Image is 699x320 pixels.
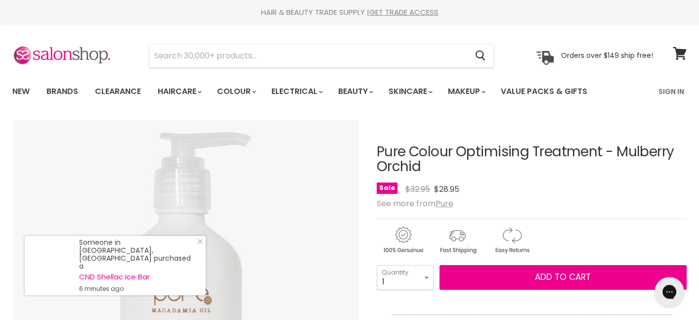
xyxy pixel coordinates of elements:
a: Close Notification [193,238,203,248]
a: Beauty [331,81,379,102]
svg: Close Icon [197,238,203,244]
input: Search [149,45,467,67]
h1: Pure Colour Optimising Treatment - Mulberry Orchid [377,144,687,175]
a: CND Shellac Ice Bar [79,273,196,281]
span: See more from [377,198,453,209]
a: Haircare [150,81,208,102]
form: Product [149,44,494,68]
button: Search [467,45,493,67]
iframe: Gorgias live chat messenger [650,274,689,310]
small: 6 minutes ago [79,285,196,293]
img: returns.gif [485,225,538,255]
a: New [5,81,37,102]
button: Add to cart [439,265,687,290]
a: Sign In [653,81,690,102]
a: Value Packs & Gifts [493,81,595,102]
span: $32.95 [405,183,430,195]
a: Visit product page [25,236,74,295]
p: Orders over $149 ship free! [561,51,653,60]
a: Brands [39,81,86,102]
a: Electrical [264,81,329,102]
span: Add to cart [535,271,591,283]
span: $28.95 [434,183,459,195]
a: GET TRADE ACCESS [369,7,438,17]
a: Clearance [87,81,148,102]
a: Colour [210,81,262,102]
select: Quantity [377,265,434,290]
img: shipping.gif [431,225,483,255]
a: Pure [436,198,453,209]
span: Sale [377,183,397,194]
ul: Main menu [5,77,624,106]
img: genuine.gif [377,225,429,255]
a: Skincare [381,81,438,102]
div: Someone in [GEOGRAPHIC_DATA], [GEOGRAPHIC_DATA] purchased a [79,238,196,293]
a: Makeup [440,81,491,102]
